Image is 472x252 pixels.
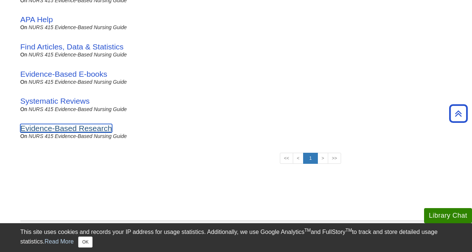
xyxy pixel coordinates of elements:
a: 1 [303,153,318,164]
a: NURS 415 Evidence-Based Nursing Guide [29,106,127,112]
sup: TM [304,228,310,233]
a: NURS 415 Evidence-Based Nursing Guide [29,133,127,139]
a: NURS 415 Evidence-Based Nursing Guide [29,52,127,58]
span: on [20,52,27,58]
div: This site uses cookies and records your IP address for usage statistics. Additionally, we use Goo... [20,228,452,248]
a: APA Help [20,15,53,24]
button: Close [78,237,93,248]
ul: Search Pagination [280,153,341,164]
a: Evidence-Based Research [20,124,112,132]
span: on [20,79,27,85]
span: on [20,133,27,139]
a: Systematic Reviews [20,97,90,105]
a: NURS 415 Evidence-Based Nursing Guide [29,79,127,85]
span: on [20,106,27,112]
a: Evidence-Based E-books [20,70,107,78]
a: < [293,153,303,164]
a: >> [328,153,341,164]
a: Read More [45,238,74,245]
a: NURS 415 Evidence-Based Nursing Guide [29,24,127,30]
button: Library Chat [424,208,472,223]
sup: TM [346,228,352,233]
a: << [280,153,293,164]
a: Back to Top [447,108,470,118]
a: > [317,153,328,164]
a: Find Articles, Data & Statistics [20,42,124,51]
span: on [20,24,27,30]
